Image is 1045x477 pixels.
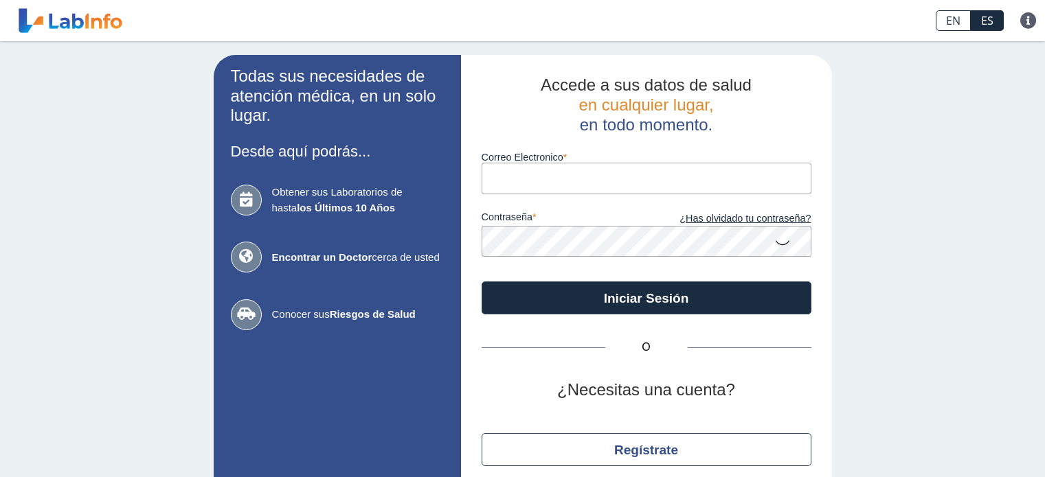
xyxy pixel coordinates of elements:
span: en cualquier lugar, [578,95,713,114]
span: Accede a sus datos de salud [541,75,752,94]
span: Conocer sus [272,307,444,323]
a: ES [971,10,1004,31]
b: los Últimos 10 Años [297,202,395,213]
b: Encontrar un Doctor [272,251,372,263]
iframe: Help widget launcher [923,423,1030,462]
h3: Desde aquí podrás... [231,143,444,160]
b: Riesgos de Salud [330,308,416,320]
a: ¿Has olvidado tu contraseña? [647,211,811,226]
button: Iniciar Sesión [482,281,811,314]
span: Obtener sus Laboratorios de hasta [272,185,444,216]
h2: ¿Necesitas una cuenta? [482,380,811,400]
span: cerca de usted [272,250,444,266]
span: O [605,339,688,356]
h2: Todas sus necesidades de atención médica, en un solo lugar. [231,67,444,126]
button: Regístrate [482,433,811,466]
label: Correo Electronico [482,152,811,163]
span: en todo momento. [580,115,712,134]
a: EN [936,10,971,31]
label: contraseña [482,211,647,226]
